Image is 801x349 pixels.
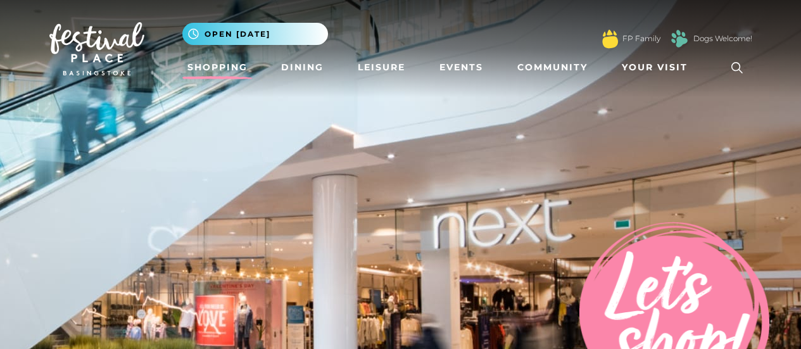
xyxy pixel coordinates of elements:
[622,61,688,74] span: Your Visit
[276,56,329,79] a: Dining
[434,56,488,79] a: Events
[353,56,410,79] a: Leisure
[512,56,593,79] a: Community
[693,33,752,44] a: Dogs Welcome!
[205,29,270,40] span: Open [DATE]
[622,33,660,44] a: FP Family
[617,56,699,79] a: Your Visit
[182,23,328,45] button: Open [DATE]
[49,22,144,75] img: Festival Place Logo
[182,56,253,79] a: Shopping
